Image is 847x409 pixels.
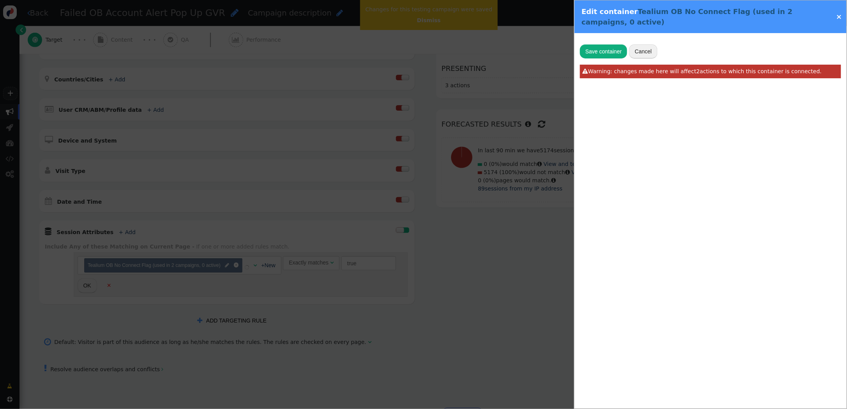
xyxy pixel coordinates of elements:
a: Warning: changes made here will affect2actions to which this container is connected. [580,65,841,78]
span:  [583,69,588,74]
a: × [836,12,842,21]
button: Save container [580,44,627,58]
span: 2 [697,68,700,74]
button: Cancel [629,44,658,58]
span: Tealium OB No Connect Flag (used in 2 campaigns, 0 active) [582,7,793,26]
